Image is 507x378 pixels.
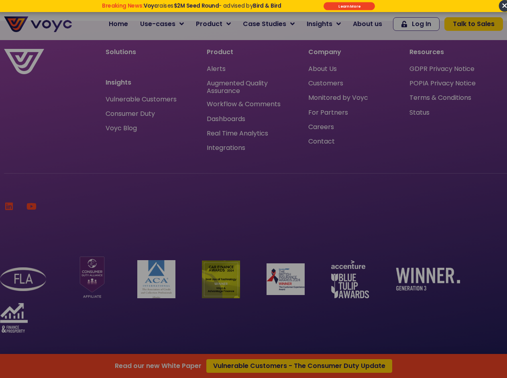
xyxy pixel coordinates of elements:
span: raises - advised by [144,2,281,10]
strong: Breaking News: [102,2,144,10]
strong: $2M Seed Round [173,2,219,10]
div: Breaking News: Voyc raises $2M Seed Round - advised by Bird & Bird [75,2,308,15]
strong: Bird & Bird [253,2,281,10]
div: Submit [324,2,375,10]
strong: Voyc [144,2,157,10]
